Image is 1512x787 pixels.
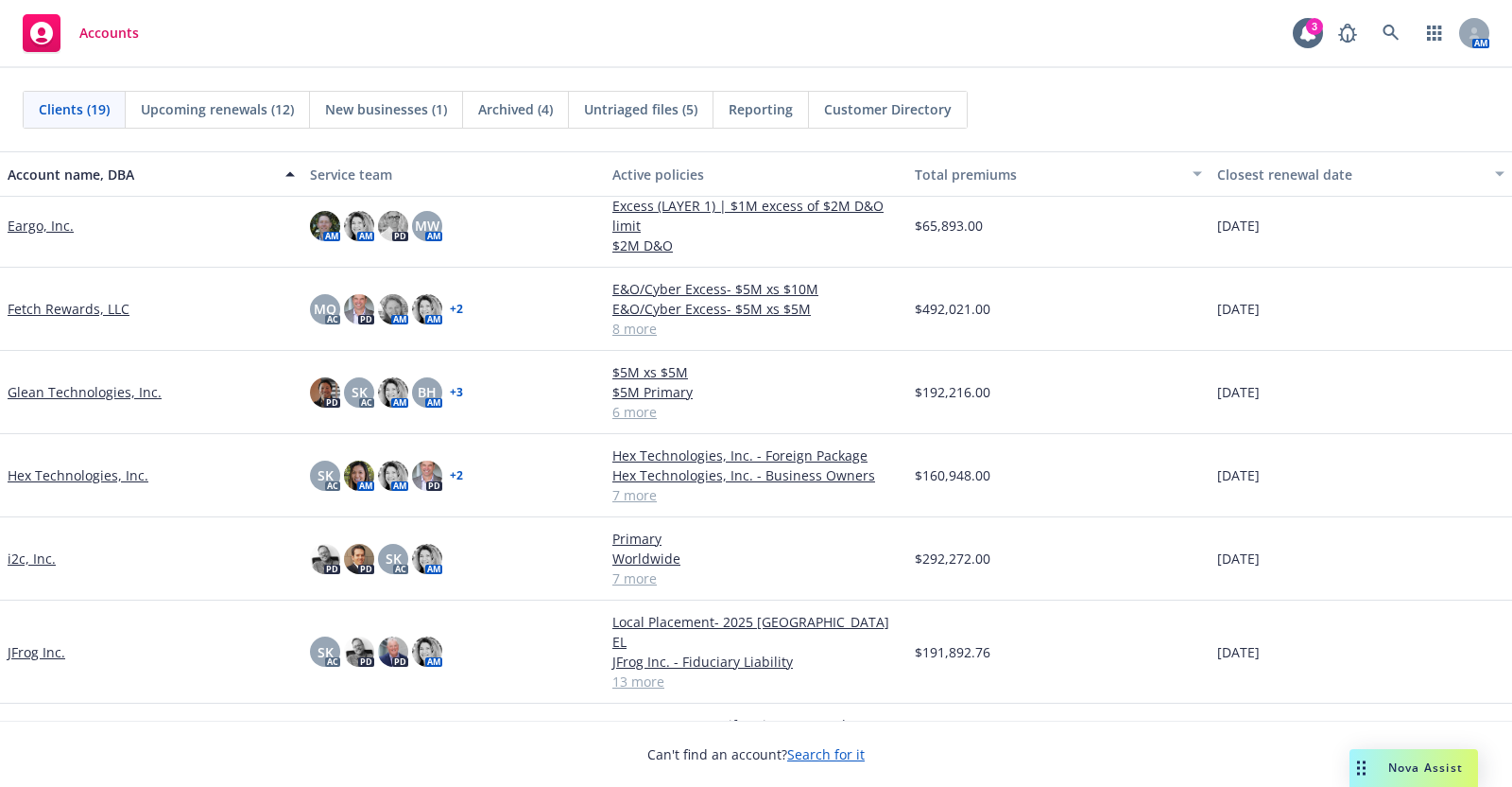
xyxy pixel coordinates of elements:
span: [DATE] [1217,216,1260,236]
img: photo [412,637,442,667]
span: [DATE] [1217,642,1260,662]
div: Service team [310,165,597,184]
img: photo [378,461,408,491]
a: Eargo, Inc. [8,216,74,236]
span: Accounts [79,26,139,41]
span: Untriaged files (5) [584,99,697,119]
img: photo [310,211,340,241]
a: Local Placement- 2025 [GEOGRAPHIC_DATA] EL [612,612,900,652]
div: Active policies [612,165,900,184]
span: Archived (4) [478,99,553,119]
span: $160,948.00 [915,465,990,485]
a: Worldwide [612,549,900,568]
a: $5M xs $5M [612,362,900,382]
span: SK [318,465,334,485]
button: Active policies [605,151,907,197]
img: photo [310,544,340,574]
img: photo [412,544,442,574]
span: $192,216.00 [915,382,990,402]
button: Nova Assist [1349,749,1478,787]
span: Customer Directory [824,99,952,119]
img: photo [344,544,374,574]
span: MQ [314,299,336,319]
span: SK [352,382,368,402]
img: photo [344,637,374,667]
span: [DATE] [1217,299,1260,319]
a: Hex Technologies, Inc. - Business Owners [612,465,900,485]
span: SK [318,642,334,662]
span: [DATE] [1217,549,1260,568]
a: E&O/Cyber Excess- $5M xs $10M [612,279,900,299]
span: Clients (19) [39,99,110,119]
a: Glean Technologies, Inc. [8,382,162,402]
img: photo [412,461,442,491]
div: Account name, DBA [8,165,274,184]
img: photo [344,461,374,491]
img: photo [378,294,408,324]
span: MW [415,216,439,236]
span: [DATE] [1217,465,1260,485]
a: $2M D&O [612,236,900,255]
a: JFrog Inc. [8,642,65,662]
a: Fetch Rewards, LLC [8,299,129,319]
div: 3 [1306,18,1323,35]
a: 13 more [612,672,900,691]
span: $191,892.76 [915,642,990,662]
span: $492,021.00 [915,299,990,319]
img: photo [310,377,340,408]
span: BH [418,382,437,402]
a: Switch app [1416,14,1453,52]
span: New businesses (1) [325,99,447,119]
span: Can't find an account? [647,744,865,764]
a: Search [1372,14,1410,52]
span: Upcoming renewals (12) [141,99,294,119]
a: Hex Technologies, Inc. - Foreign Package [612,446,900,465]
span: $65,893.00 [915,216,983,236]
span: Nova Assist [1388,760,1463,776]
span: $292,272.00 [915,549,990,568]
a: JFrog Inc. - Fiduciary Liability [612,652,900,672]
a: 8 more [612,319,900,339]
a: i2c, Inc. [8,549,56,568]
div: Drag to move [1349,749,1373,787]
a: 7 more [612,485,900,505]
a: Primary [612,529,900,549]
a: + 2 [450,304,463,315]
a: E&O/Cyber Excess- $5M xs $5M [612,299,900,319]
span: SK [386,549,402,568]
a: + 2 [450,470,463,481]
a: Excess (LAYER 1) | $1M excess of $2M D&O limit [612,196,900,236]
div: Closest renewal date [1217,165,1484,184]
a: + 3 [450,387,463,398]
span: Reporting [729,99,793,119]
a: [PERSON_NAME] Life Sciences - Stock Throughput [612,715,900,755]
a: 7 more [612,568,900,588]
span: [DATE] [1217,382,1260,402]
button: Total premiums [907,151,1210,197]
img: photo [378,211,408,241]
img: photo [412,294,442,324]
a: Hex Technologies, Inc. [8,465,148,485]
a: $5M Primary [612,382,900,402]
img: photo [378,637,408,667]
img: photo [344,211,374,241]
a: Search for it [787,745,865,763]
div: Total premiums [915,165,1181,184]
img: photo [344,294,374,324]
a: Report a Bug [1329,14,1366,52]
button: Service team [302,151,605,197]
button: Closest renewal date [1210,151,1512,197]
a: 6 more [612,402,900,422]
a: Accounts [15,7,146,60]
img: photo [378,377,408,408]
